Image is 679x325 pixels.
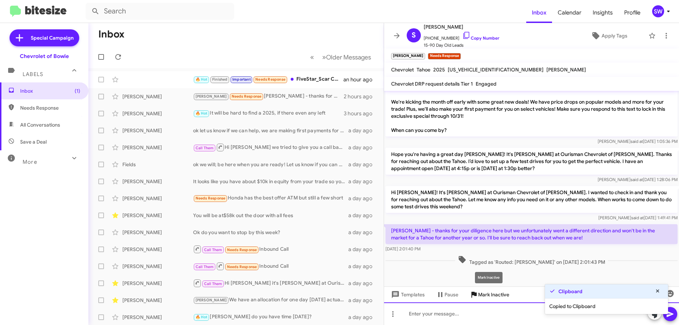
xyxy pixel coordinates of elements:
span: [PERSON_NAME] [DATE] 1:49:41 PM [598,215,678,220]
div: Inbound Call [193,245,348,254]
input: Search [86,3,234,20]
span: « [310,53,314,62]
div: Hi [PERSON_NAME] it's [PERSON_NAME] at Ourisman Chevrolet of [PERSON_NAME]. Checking in to see if... [193,279,348,288]
span: Older Messages [326,53,371,61]
div: ok we will; be here when you are ready! Let us know if you can make it by the weekend before it s... [193,161,348,168]
div: [PERSON_NAME] [122,314,193,321]
div: a day ago [348,178,378,185]
a: Copy Number [462,35,499,41]
strong: Clipboard [558,288,582,295]
div: Fields [122,161,193,168]
span: 🔥 Hot [196,315,208,319]
span: Tahoe [417,66,430,73]
div: a day ago [348,212,378,219]
span: Needs Response [20,104,80,111]
span: Tagged as 'Routed: [PERSON_NAME]' on [DATE] 2:01:43 PM [455,255,608,266]
span: [PERSON_NAME] [424,23,499,31]
div: [PERSON_NAME] [122,110,193,117]
span: Important [232,77,251,82]
span: 15-90 Day Old Leads [424,42,499,49]
div: [PERSON_NAME] [122,263,193,270]
span: [PERSON_NAME] [546,66,586,73]
span: Needs Response [255,77,285,82]
span: Save a Deal [20,138,47,145]
p: Hi [PERSON_NAME] it's [PERSON_NAME], Manager at Ourisman Chevrolet of Bowie. Thanks again for rea... [385,74,678,137]
span: [PERSON_NAME] [196,94,227,99]
div: It will be hard to find a 2025, if there even any left [193,109,344,117]
span: All Conversations [20,121,60,128]
small: [PERSON_NAME] [391,53,425,59]
div: [PERSON_NAME] do you have time [DATE]? [193,313,348,321]
nav: Page navigation example [306,50,375,64]
div: a day ago [348,229,378,236]
p: [PERSON_NAME] - thanks for your diligence here but we unfortunately went a different direction an... [385,224,678,244]
span: [DATE] 2:01:40 PM [385,246,420,251]
span: [PERSON_NAME] [DATE] 1:28:06 PM [598,177,678,182]
div: a day ago [348,314,378,321]
button: Apply Tags [573,29,645,42]
div: ok let us know if we can help, we are making first payments for govt. employees [193,127,348,134]
div: [PERSON_NAME] [122,297,193,304]
div: [PERSON_NAME] [122,195,193,202]
div: You will be at$58k out the door with all fees [193,212,348,219]
span: » [322,53,326,62]
div: SW [652,5,664,17]
div: [PERSON_NAME] [122,178,193,185]
p: Hi [PERSON_NAME]! It's [PERSON_NAME] at Ourisman Chevrolet of [PERSON_NAME]. I wanted to check in... [385,186,678,213]
span: said at [631,215,644,220]
div: [PERSON_NAME] [122,93,193,100]
span: Insights [587,2,619,23]
div: a day ago [348,297,378,304]
div: [PERSON_NAME] [122,127,193,134]
div: Chevrolet of Bowie [20,53,69,60]
div: [PERSON_NAME] [122,212,193,219]
div: FiveStar_Scar Crn [DATE] $3.7 -5.25 Crn [DATE] $3.82 -5.25 Crn [DATE] $4.03 -2.25 Bns [DATE] $9.3... [193,75,343,83]
div: a day ago [348,195,378,202]
div: [PERSON_NAME] [122,280,193,287]
button: Pause [430,288,464,301]
span: said at [631,139,643,144]
span: Mark Inactive [478,288,509,301]
span: Templates [390,288,425,301]
span: Chevrolet [391,66,414,73]
span: (1) [75,87,80,94]
a: Special Campaign [10,29,79,46]
span: 2025 [433,66,445,73]
small: Needs Response [428,53,460,59]
span: [PERSON_NAME] [196,298,227,302]
div: Inbound Call [193,262,348,271]
div: We have an allocation for one day [DATE] actually, [PERSON_NAME] is going to call you. [193,296,348,304]
div: a day ago [348,127,378,134]
span: Apply Tags [602,29,627,42]
span: Call Them [196,265,214,269]
a: Calendar [552,2,587,23]
div: a day ago [348,144,378,151]
div: a day ago [348,263,378,270]
div: [PERSON_NAME] [122,229,193,236]
span: Labels [23,71,43,77]
span: Needs Response [227,265,257,269]
div: [PERSON_NAME] - thanks for your diligence here but we unfortunately went a different direction an... [193,92,344,100]
button: Mark Inactive [464,288,515,301]
span: Call Them [204,248,222,252]
div: [PERSON_NAME] [122,144,193,151]
span: Call Them [204,282,222,286]
a: Profile [619,2,646,23]
div: Hi [PERSON_NAME] we tried to give you a call back, are you still looking for the Malibu? [193,143,348,152]
span: Engaged [476,81,497,87]
span: said at [631,177,643,182]
span: Pause [445,288,458,301]
h1: Inbox [98,29,124,40]
span: Needs Response [227,248,257,252]
button: SW [646,5,671,17]
p: Hope you're having a great day [PERSON_NAME]! It's [PERSON_NAME] at Ourisman Chevrolet of [PERSON... [385,148,678,175]
div: 2 hours ago [344,93,378,100]
span: [PHONE_NUMBER] [424,31,499,42]
div: Honda has the best offer ATM but still a few short [193,194,348,202]
div: a day ago [348,246,378,253]
span: 🔥 Hot [196,111,208,116]
a: Inbox [526,2,552,23]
